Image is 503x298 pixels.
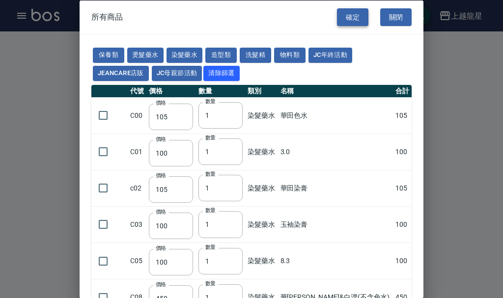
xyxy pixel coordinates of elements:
[128,84,146,97] th: 代號
[274,48,306,63] button: 物料類
[308,48,352,63] button: JC年終活動
[393,97,412,134] td: 105
[245,84,278,97] th: 類別
[127,48,164,63] button: 燙髮藥水
[156,244,166,252] label: 價格
[393,170,412,206] td: 105
[205,134,216,141] label: 數量
[205,98,216,105] label: 數量
[245,170,278,206] td: 染髮藥水
[93,48,124,63] button: 保養類
[156,171,166,179] label: 價格
[240,48,271,63] button: 洗髮精
[278,243,393,279] td: 8.3
[245,243,278,279] td: 染髮藥水
[128,243,146,279] td: C05
[245,97,278,134] td: 染髮藥水
[128,134,146,170] td: C01
[278,206,393,243] td: 玉袖染膏
[393,243,412,279] td: 100
[205,279,216,287] label: 數量
[278,170,393,206] td: 華田染膏
[205,170,216,178] label: 數量
[393,134,412,170] td: 100
[196,84,246,97] th: 數量
[278,97,393,134] td: 華田色水
[146,84,196,97] th: 價格
[205,207,216,214] label: 數量
[393,84,412,97] th: 合計
[156,281,166,288] label: 價格
[167,48,203,63] button: 染髮藥水
[93,65,149,81] button: JeanCare店販
[91,12,123,22] span: 所有商品
[337,8,368,26] button: 確定
[203,65,240,81] button: 清除篩選
[128,206,146,243] td: C03
[152,65,202,81] button: JC母親節活動
[245,206,278,243] td: 染髮藥水
[128,97,146,134] td: C00
[380,8,412,26] button: 關閉
[205,243,216,250] label: 數量
[156,99,166,106] label: 價格
[205,48,237,63] button: 造型類
[393,206,412,243] td: 100
[278,84,393,97] th: 名稱
[156,135,166,142] label: 價格
[128,170,146,206] td: c02
[156,208,166,215] label: 價格
[245,134,278,170] td: 染髮藥水
[278,134,393,170] td: 3.0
